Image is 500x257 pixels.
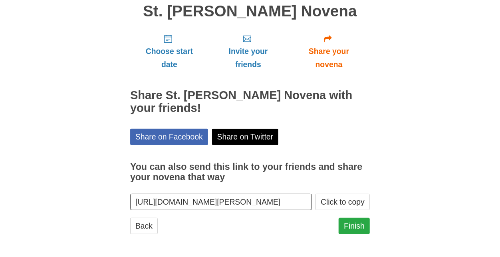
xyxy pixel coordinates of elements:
h3: You can also send this link to your friends and share your novena that way [130,162,370,182]
span: Choose start date [138,45,200,71]
a: Share on Twitter [212,129,279,145]
a: Choose start date [130,28,208,75]
span: Share your novena [296,45,362,71]
a: Share on Facebook [130,129,208,145]
span: Invite your friends [216,45,280,71]
a: Back [130,218,158,234]
a: Invite your friends [208,28,288,75]
h1: St. [PERSON_NAME] Novena [130,3,370,20]
h2: Share St. [PERSON_NAME] Novena with your friends! [130,89,370,115]
button: Click to copy [315,194,370,210]
a: Share your novena [288,28,370,75]
a: Finish [339,218,370,234]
